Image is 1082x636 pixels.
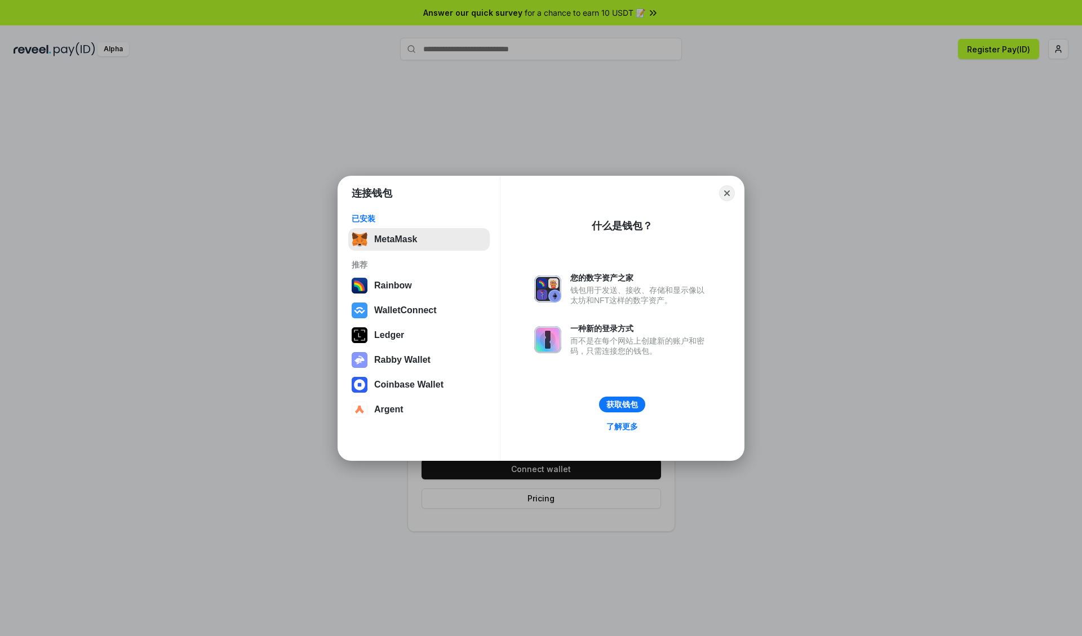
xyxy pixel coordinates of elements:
[599,397,645,412] button: 获取钱包
[348,299,490,322] button: WalletConnect
[352,214,486,224] div: 已安装
[534,275,561,303] img: svg+xml,%3Csvg%20xmlns%3D%22http%3A%2F%2Fwww.w3.org%2F2000%2Fsvg%22%20fill%3D%22none%22%20viewBox...
[570,336,710,356] div: 而不是在每个网站上创建新的账户和密码，只需连接您的钱包。
[374,380,444,390] div: Coinbase Wallet
[374,305,437,315] div: WalletConnect
[592,219,653,233] div: 什么是钱包？
[348,274,490,297] button: Rainbow
[600,419,645,434] a: 了解更多
[374,330,404,340] div: Ledger
[348,398,490,421] button: Argent
[348,228,490,251] button: MetaMask
[374,355,431,365] div: Rabby Wallet
[534,326,561,353] img: svg+xml,%3Csvg%20xmlns%3D%22http%3A%2F%2Fwww.w3.org%2F2000%2Fsvg%22%20fill%3D%22none%22%20viewBox...
[352,402,367,417] img: svg+xml,%3Csvg%20width%3D%2228%22%20height%3D%2228%22%20viewBox%3D%220%200%2028%2028%22%20fill%3D...
[374,234,417,244] div: MetaMask
[606,421,638,432] div: 了解更多
[348,349,490,371] button: Rabby Wallet
[570,323,710,333] div: 一种新的登录方式
[570,273,710,283] div: 您的数字资产之家
[352,352,367,368] img: svg+xml,%3Csvg%20xmlns%3D%22http%3A%2F%2Fwww.w3.org%2F2000%2Fsvg%22%20fill%3D%22none%22%20viewBox...
[352,303,367,318] img: svg+xml,%3Csvg%20width%3D%2228%22%20height%3D%2228%22%20viewBox%3D%220%200%2028%2028%22%20fill%3D...
[352,260,486,270] div: 推荐
[606,399,638,410] div: 获取钱包
[348,324,490,346] button: Ledger
[352,278,367,293] img: svg+xml,%3Csvg%20width%3D%22120%22%20height%3D%22120%22%20viewBox%3D%220%200%20120%20120%22%20fil...
[352,232,367,247] img: svg+xml,%3Csvg%20fill%3D%22none%22%20height%3D%2233%22%20viewBox%3D%220%200%2035%2033%22%20width%...
[348,373,490,396] button: Coinbase Wallet
[570,285,710,305] div: 钱包用于发送、接收、存储和显示像以太坊和NFT这样的数字资产。
[374,404,403,415] div: Argent
[719,185,735,201] button: Close
[374,281,412,291] div: Rainbow
[352,377,367,393] img: svg+xml,%3Csvg%20width%3D%2228%22%20height%3D%2228%22%20viewBox%3D%220%200%2028%2028%22%20fill%3D...
[352,327,367,343] img: svg+xml,%3Csvg%20xmlns%3D%22http%3A%2F%2Fwww.w3.org%2F2000%2Fsvg%22%20width%3D%2228%22%20height%3...
[352,186,392,200] h1: 连接钱包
